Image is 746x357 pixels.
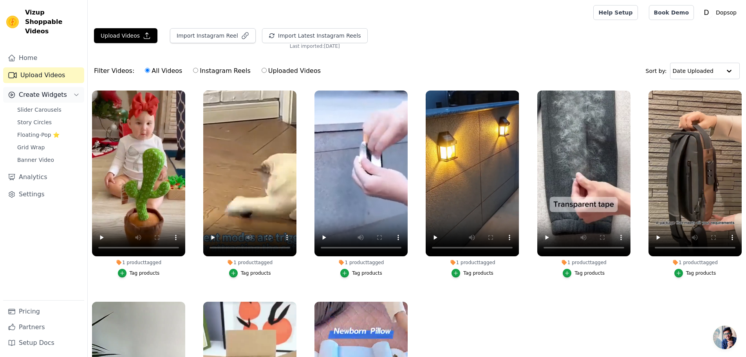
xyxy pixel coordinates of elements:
[145,68,150,73] input: All Videos
[130,270,160,276] div: Tag products
[17,131,60,139] span: Floating-Pop ⭐
[704,9,709,16] text: D
[6,16,19,28] img: Vizup
[700,5,740,20] button: D Dopsop
[92,259,185,266] div: 1 product tagged
[13,104,84,115] a: Slider Carousels
[17,118,52,126] span: Story Circles
[3,67,84,83] a: Upload Videos
[3,87,84,103] button: Create Widgets
[13,129,84,140] a: Floating-Pop ⭐
[674,269,716,277] button: Tag products
[537,259,630,266] div: 1 product tagged
[193,66,251,76] label: Instagram Reels
[646,63,740,79] div: Sort by:
[203,259,296,266] div: 1 product tagged
[13,117,84,128] a: Story Circles
[340,269,382,277] button: Tag products
[314,259,408,266] div: 1 product tagged
[17,143,45,151] span: Grid Wrap
[563,269,605,277] button: Tag products
[574,270,605,276] div: Tag products
[686,270,716,276] div: Tag products
[17,106,61,114] span: Slider Carousels
[3,335,84,351] a: Setup Docs
[3,169,84,185] a: Analytics
[3,50,84,66] a: Home
[193,68,198,73] input: Instagram Reels
[19,90,67,100] span: Create Widgets
[94,62,325,80] div: Filter Videos:
[648,259,742,266] div: 1 product tagged
[426,259,519,266] div: 1 product tagged
[94,28,157,43] button: Upload Videos
[13,154,84,165] a: Banner Video
[261,66,321,76] label: Uploaded Videos
[262,68,267,73] input: Uploaded Videos
[145,66,182,76] label: All Videos
[593,5,638,20] a: Help Setup
[290,43,340,49] span: Last imported: [DATE]
[452,269,493,277] button: Tag products
[352,270,382,276] div: Tag products
[262,28,368,43] button: Import Latest Instagram Reels
[170,28,256,43] button: Import Instagram Reel
[241,270,271,276] div: Tag products
[3,319,84,335] a: Partners
[25,8,81,36] span: Vizup Shoppable Videos
[649,5,694,20] a: Book Demo
[13,142,84,153] a: Grid Wrap
[713,326,737,349] a: Open chat
[118,269,160,277] button: Tag products
[3,304,84,319] a: Pricing
[713,5,740,20] p: Dopsop
[463,270,493,276] div: Tag products
[17,156,54,164] span: Banner Video
[3,187,84,202] a: Settings
[229,269,271,277] button: Tag products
